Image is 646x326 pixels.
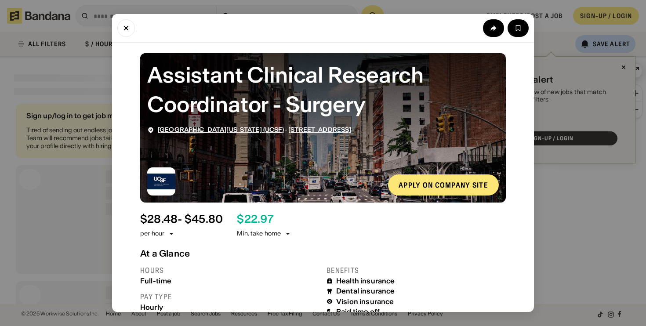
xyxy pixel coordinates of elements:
[117,19,135,37] button: Close
[336,287,395,295] div: Dental insurance
[140,292,319,301] div: Pay type
[140,213,223,226] div: $ 28.48 - $45.80
[140,266,319,275] div: Hours
[140,303,319,312] div: Hourly
[399,181,488,188] div: Apply on company site
[140,229,164,238] div: per hour
[140,248,506,259] div: At a Glance
[158,126,351,134] div: ·
[288,126,351,134] a: [STREET_ADDRESS]
[237,229,291,238] div: Min. take home
[336,277,395,285] div: Health insurance
[336,297,394,306] div: Vision insurance
[327,266,506,275] div: Benefits
[336,308,380,316] div: Paid time off
[147,60,499,119] div: Assistant Clinical Research Coordinator - Surgery
[147,167,175,196] img: University of California San Francisco (UCSF) logo
[140,277,319,285] div: Full-time
[158,126,284,134] a: [GEOGRAPHIC_DATA][US_STATE] (UCSF)
[237,213,273,226] div: $ 22.97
